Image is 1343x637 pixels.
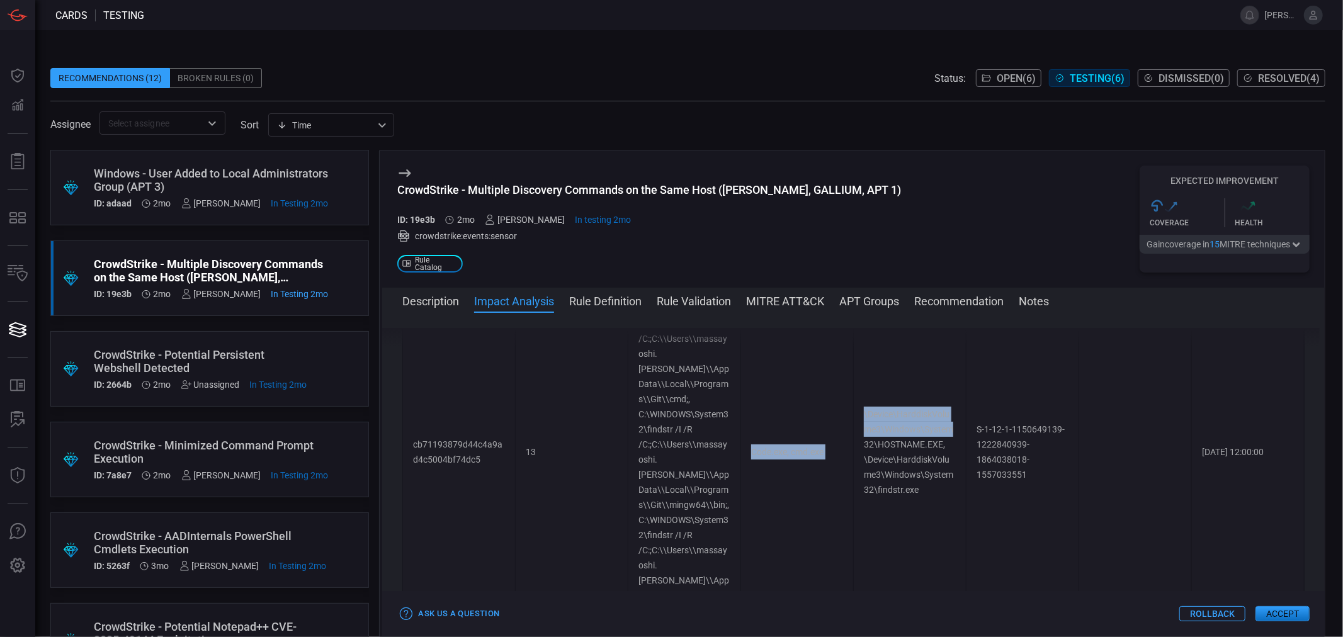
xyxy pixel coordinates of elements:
td: 13 [516,296,628,609]
div: CrowdStrike - Potential Persistent Webshell Detected [94,348,307,375]
button: Open(6) [976,69,1041,87]
button: Preferences [3,551,33,581]
button: Dashboard [3,60,33,91]
h5: ID: 2664b [94,380,132,390]
button: APT Groups [839,293,899,308]
span: Jul 17, 2025 7:07 PM [457,215,475,225]
span: Resolved ( 4 ) [1258,72,1320,84]
button: Notes [1019,293,1049,308]
span: Open ( 6 ) [997,72,1036,84]
span: Assignee [50,118,91,130]
div: Broken Rules (0) [170,68,262,88]
button: Description [402,293,459,308]
span: 15 [1210,239,1220,249]
span: Testing ( 6 ) [1070,72,1125,84]
div: [PERSON_NAME] [181,198,261,208]
button: Resolved(4) [1237,69,1325,87]
td: S-1-12-1-1150649139-1222840939-1864038018-1557033551 [966,296,1079,609]
div: [PERSON_NAME] [179,561,259,571]
h5: ID: 19e3b [397,215,435,225]
div: CrowdStrike - Minimized Command Prompt Execution [94,439,329,465]
button: Gaincoverage in15MITRE techniques [1140,235,1310,254]
h5: ID: 19e3b [94,289,132,299]
td: cb71193879d44c4a9ad4c5004bf74dc5 [403,296,516,609]
button: Rule Definition [569,293,642,308]
span: Dismissed ( 0 ) [1159,72,1224,84]
td: [DATE] 12:00:00 [1192,296,1305,609]
span: testing [103,9,144,21]
span: Jul 17, 2025 7:06 PM [154,380,171,390]
div: [PERSON_NAME] [181,289,261,299]
span: Jul 02, 2025 12:23 PM [152,561,169,571]
button: Detections [3,91,33,121]
span: Jul 17, 2025 7:07 PM [154,198,171,208]
button: Threat Intelligence [3,461,33,491]
button: Inventory [3,259,33,289]
div: [PERSON_NAME] [181,470,261,480]
h5: ID: 5263f [94,561,130,571]
td: Code.exe, cmd.exe [741,296,854,609]
h5: Expected Improvement [1140,176,1310,186]
span: Status: [934,72,966,84]
td: \Device\HarddiskVolume3\Windows\System32\HOSTNAME.EXE, \Device\HarddiskVolume3\Windows\System32\f... [854,296,966,609]
button: Ask Us A Question [3,517,33,547]
span: Jul 17, 2025 7:07 PM [154,289,171,299]
label: sort [241,119,259,131]
span: [PERSON_NAME].jadhav [1264,10,1299,20]
span: Jul 25, 2025 12:37 AM [575,215,631,225]
div: CrowdStrike - Multiple Discovery Commands on the Same Host (Turla, GALLIUM, APT 1) [94,257,329,284]
input: Select assignee [103,115,201,131]
button: Rule Validation [657,293,731,308]
div: Recommendations (12) [50,68,170,88]
button: Recommendation [914,293,1004,308]
div: [PERSON_NAME] [485,215,565,225]
div: Unassigned [181,380,240,390]
td: C:\WINDOWS\System32\findstr /I /R /C:;C:\\Users\\massayoshi.[PERSON_NAME]\\AppData\\Local\\Progra... [628,296,741,609]
div: CrowdStrike - Multiple Discovery Commands on the Same Host (Turla, GALLIUM, APT 1) [397,183,901,196]
button: Testing(6) [1049,69,1130,87]
button: MITRE - Detection Posture [3,203,33,233]
span: Jul 09, 2025 1:38 PM [154,470,171,480]
button: Dismissed(0) [1138,69,1230,87]
button: Ask Us a Question [397,604,502,624]
button: Reports [3,147,33,177]
button: MITRE ATT&CK [746,293,824,308]
h5: ID: 7a8e7 [94,470,132,480]
div: crowdstrike:events:sensor [397,230,901,242]
span: Jul 07, 2025 9:07 PM [269,561,327,571]
h5: ID: adaad [94,198,132,208]
button: ALERT ANALYSIS [3,405,33,435]
button: Cards [3,315,33,345]
div: Time [277,119,374,132]
span: Jul 22, 2025 12:47 AM [271,198,329,208]
button: Impact Analysis [474,293,554,308]
div: CrowdStrike - AADInternals PowerShell Cmdlets Execution [94,529,327,556]
span: Jul 15, 2025 6:37 PM [271,470,329,480]
span: Rule Catalog [415,256,458,271]
span: Jul 25, 2025 12:37 AM [271,289,329,299]
div: Health [1235,218,1310,227]
button: Rollback [1179,606,1245,621]
span: Jul 23, 2025 2:18 AM [250,380,307,390]
span: Cards [55,9,88,21]
button: Rule Catalog [3,371,33,401]
div: Windows - User Added to Local Administrators Group (APT 3) [94,167,329,193]
div: Coverage [1150,218,1225,227]
button: Open [203,115,221,132]
button: Accept [1255,606,1310,621]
